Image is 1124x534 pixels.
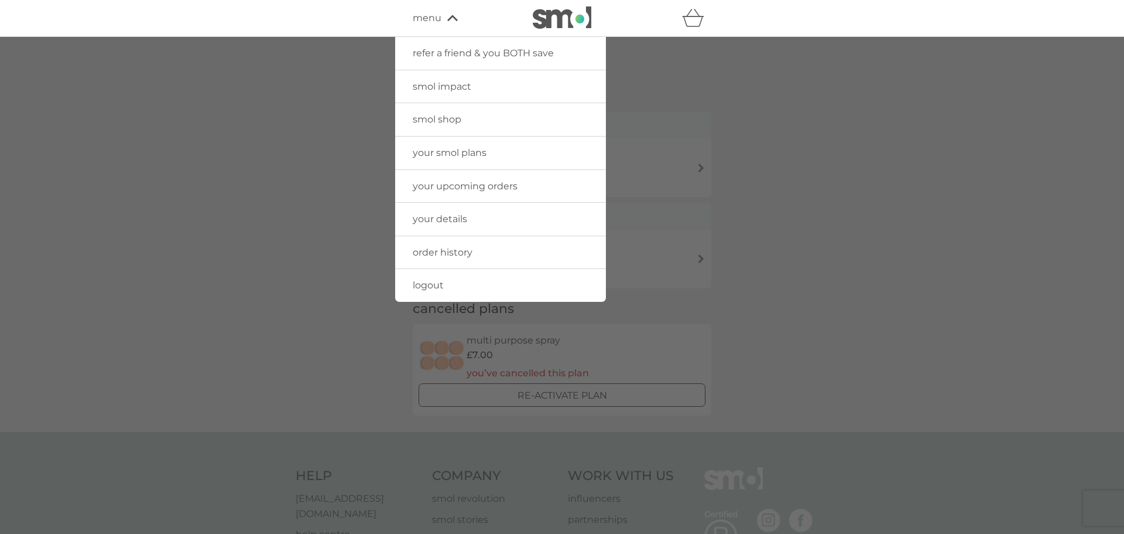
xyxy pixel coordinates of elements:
[682,6,711,30] div: basket
[413,213,467,225] span: your details
[413,47,554,59] span: refer a friend & you BOTH save
[395,70,606,103] a: smol impact
[413,81,471,92] span: smol impact
[413,247,472,258] span: order history
[395,137,606,169] a: your smol plans
[413,280,444,291] span: logout
[395,37,606,70] a: refer a friend & you BOTH save
[395,170,606,203] a: your upcoming orders
[413,181,518,192] span: your upcoming orders
[395,236,606,269] a: order history
[395,103,606,136] a: smol shop
[413,147,486,158] span: your smol plans
[395,203,606,236] a: your details
[413,11,441,26] span: menu
[413,114,461,125] span: smol shop
[533,6,591,29] img: smol
[395,269,606,302] a: logout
